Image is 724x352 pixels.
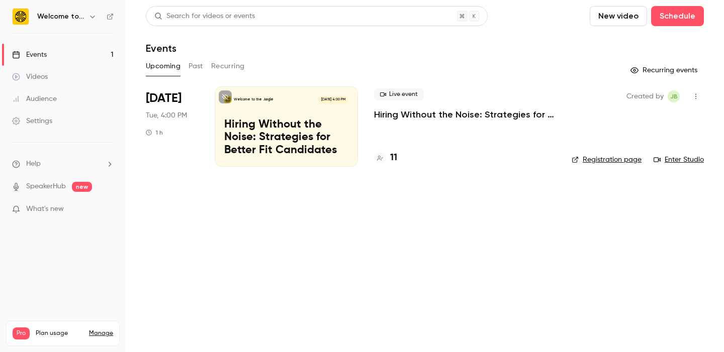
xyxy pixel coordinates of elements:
[36,329,83,337] span: Plan usage
[154,11,255,22] div: Search for videos or events
[146,129,163,137] div: 1 h
[146,58,180,74] button: Upcoming
[12,94,57,104] div: Audience
[146,90,182,106] span: [DATE]
[668,90,680,102] span: Josie Braithwaite
[146,110,187,121] span: Tue, 4:00 PM
[590,6,647,26] button: New video
[146,42,176,54] h1: Events
[146,86,199,167] div: Sep 30 Tue, 4:00 PM (Europe/London)
[572,155,642,165] a: Registration page
[12,116,52,126] div: Settings
[72,182,92,192] span: new
[12,50,47,60] div: Events
[374,108,556,121] a: Hiring Without the Noise: Strategies for Better Fit Candidates
[26,181,66,192] a: SpeakerHub
[26,204,64,214] span: What's new
[215,86,358,167] a: Hiring Without the Noise: Strategies for Better Fit CandidatesWelcome to the Jungle[DATE] 4:00 PM...
[37,12,84,22] h6: Welcome to the Jungle
[12,72,48,82] div: Videos
[13,9,29,25] img: Welcome to the Jungle
[654,155,704,165] a: Enter Studio
[211,58,245,74] button: Recurring
[651,6,704,26] button: Schedule
[626,62,704,78] button: Recurring events
[390,151,397,165] h4: 11
[626,90,664,102] span: Created by
[670,90,678,102] span: JB
[26,159,41,169] span: Help
[89,329,113,337] a: Manage
[12,159,114,169] li: help-dropdown-opener
[189,58,203,74] button: Past
[102,205,114,214] iframe: Noticeable Trigger
[234,97,274,102] p: Welcome to the Jungle
[224,119,348,157] p: Hiring Without the Noise: Strategies for Better Fit Candidates
[374,151,397,165] a: 11
[318,96,348,103] span: [DATE] 4:00 PM
[374,88,424,100] span: Live event
[13,327,30,339] span: Pro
